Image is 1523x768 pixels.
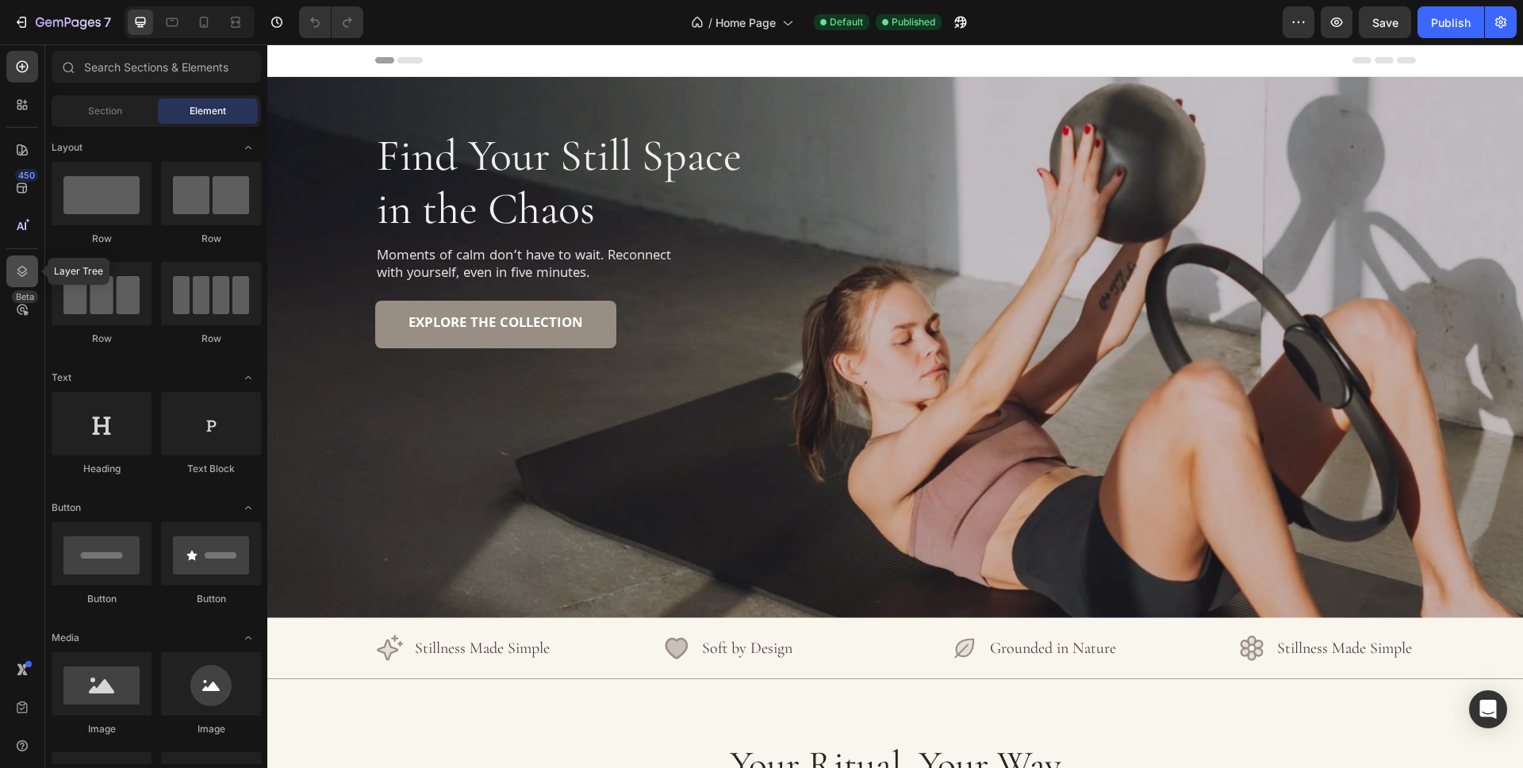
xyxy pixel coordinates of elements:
span: Element [190,104,226,118]
button: Save [1359,6,1411,38]
div: Image [161,722,261,736]
div: Publish [1431,14,1471,31]
span: Button [52,501,81,515]
span: Section [88,104,122,118]
span: Toggle open [236,365,261,390]
span: Toggle open [236,495,261,520]
div: 450 [15,169,38,182]
span: Layout [52,140,82,155]
span: / [708,14,712,31]
p: 7 [104,13,111,32]
div: Row [52,332,152,346]
input: Search Sections & Elements [52,51,261,83]
h2: Stillness Made Simple [1008,593,1146,615]
span: Published [892,15,935,29]
div: Row [52,232,152,246]
span: Save [1372,16,1398,29]
button: Publish [1418,6,1484,38]
iframe: Design area [267,44,1523,768]
div: Heading [52,462,152,476]
span: Toggle open [236,625,261,651]
span: Home Page [715,14,776,31]
h2: Soft by Design [433,593,527,615]
h2: Grounded in Nature [721,593,850,615]
div: Undo/Redo [299,6,363,38]
div: Beta [12,290,38,303]
div: Open Intercom Messenger [1469,690,1507,728]
span: Default [830,15,863,29]
div: Button [161,592,261,606]
div: Button [52,592,152,606]
div: Row [161,332,261,346]
span: Media [52,631,79,645]
div: Row [161,232,261,246]
span: Toggle open [236,135,261,160]
h2: Your Ritual, Your Way [19,697,1237,746]
div: Text Block [161,462,261,476]
div: Image [52,722,152,736]
button: 7 [6,6,118,38]
span: Text [52,371,71,385]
